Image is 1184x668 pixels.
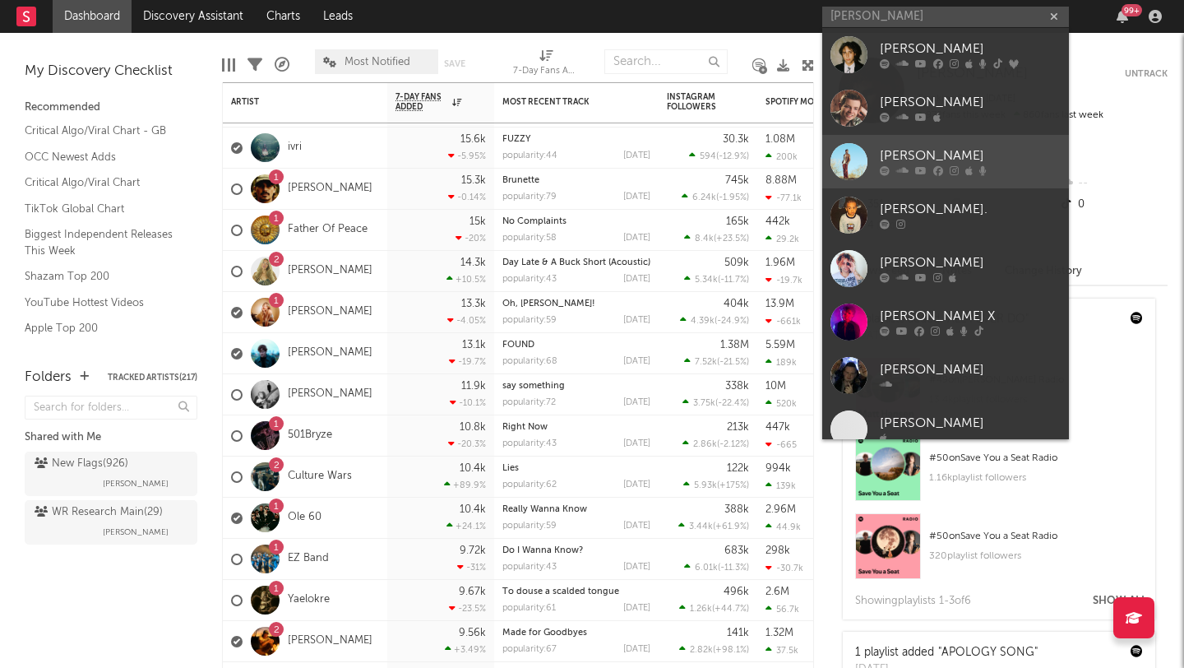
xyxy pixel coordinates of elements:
[25,428,197,448] div: Shared with Me
[765,234,799,244] div: 29.2k
[25,267,181,285] a: Shazam Top 200
[222,41,235,89] div: Edit Columns
[623,439,650,448] div: [DATE]
[822,295,1069,349] a: [PERSON_NAME] X
[880,200,1061,220] div: [PERSON_NAME].
[715,522,747,531] span: +61.9 %
[247,41,262,89] div: Filters
[447,315,486,326] div: -4.05 %
[724,587,749,597] div: 496k
[288,429,332,443] a: 501Bryze
[623,234,650,243] div: [DATE]
[459,587,486,597] div: 9.67k
[604,49,728,74] input: Search...
[502,275,557,284] div: popularity: 43
[460,463,486,474] div: 10.4k
[880,93,1061,113] div: [PERSON_NAME]
[502,398,556,407] div: popularity: 72
[765,480,796,491] div: 139k
[502,604,556,613] div: popularity: 61
[513,41,579,89] div: 7-Day Fans Added (7-Day Fans Added)
[459,628,486,638] div: 9.56k
[502,382,565,391] a: say something
[727,628,749,638] div: 141k
[679,603,749,614] div: ( )
[684,356,749,367] div: ( )
[765,381,786,392] div: 10M
[719,193,747,202] span: -1.95 %
[25,319,181,337] a: Apple Top 200
[765,275,802,285] div: -19.7k
[502,587,650,596] div: To douse a scalded tongue
[765,151,798,162] div: 200k
[724,299,749,309] div: 404k
[446,521,486,531] div: +24.1 %
[1117,10,1128,23] button: 99+
[502,217,650,226] div: No Complaints
[25,200,181,218] a: TikTok Global Chart
[929,546,1143,566] div: 320 playlist followers
[502,217,567,226] a: No Complaints
[880,253,1061,273] div: [PERSON_NAME]
[822,242,1069,295] a: [PERSON_NAME]
[288,182,372,196] a: [PERSON_NAME]
[880,360,1061,380] div: [PERSON_NAME]
[724,504,749,515] div: 388k
[103,474,169,494] span: [PERSON_NAME]
[719,358,747,367] span: -21.5 %
[502,97,626,107] div: Most Recent Track
[765,628,793,638] div: 1.32M
[682,438,749,449] div: ( )
[822,188,1069,242] a: [PERSON_NAME].
[682,192,749,202] div: ( )
[1058,194,1168,216] div: 0
[448,438,486,449] div: -20.3 %
[288,141,302,155] a: ivri
[502,505,650,514] div: Really Wanna Know
[765,504,796,515] div: 2.96M
[695,276,718,285] span: 5.34k
[689,522,713,531] span: 3.44k
[35,503,163,522] div: WR Research Main ( 29 )
[929,448,1143,468] div: # 50 on Save You a Seat Radio
[623,275,650,284] div: [DATE]
[720,340,749,350] div: 1.38M
[726,216,749,227] div: 165k
[460,545,486,556] div: 9.72k
[718,399,747,408] span: -22.4 %
[694,481,717,490] span: 5.93k
[765,357,797,368] div: 189k
[880,39,1061,59] div: [PERSON_NAME]
[108,373,197,382] button: Tracked Artists(217)
[720,276,747,285] span: -11.7 %
[502,135,530,144] a: FUZZY
[880,307,1061,327] div: [PERSON_NAME] X
[25,452,197,496] a: New Flags(926)[PERSON_NAME]
[25,174,181,192] a: Critical Algo/Viral Chart
[843,513,1155,591] a: #50onSave You a Seat Radio320playlist followers
[682,397,749,408] div: ( )
[25,500,197,545] a: WR Research Main(29)[PERSON_NAME]
[502,522,557,531] div: popularity: 59
[288,593,330,607] a: Yaelokre
[727,422,749,433] div: 213k
[715,646,747,655] span: +98.1 %
[720,564,747,573] span: -11.3 %
[288,346,372,360] a: [PERSON_NAME]
[288,470,352,484] a: Culture Wars
[724,257,749,268] div: 509k
[723,134,749,145] div: 30.3k
[678,521,749,531] div: ( )
[25,368,72,387] div: Folders
[716,234,747,244] span: +23.5 %
[683,480,749,490] div: ( )
[727,463,749,474] div: 122k
[855,644,1038,661] div: 1 playlist added
[765,463,791,474] div: 994k
[231,97,354,107] div: Artist
[623,563,650,572] div: [DATE]
[35,454,128,474] div: New Flags ( 926 )
[502,316,557,325] div: popularity: 59
[684,274,749,285] div: ( )
[623,645,650,654] div: [DATE]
